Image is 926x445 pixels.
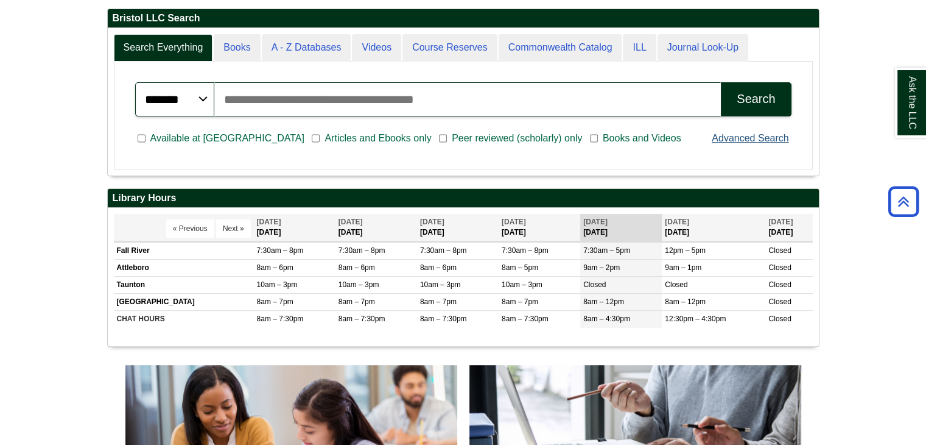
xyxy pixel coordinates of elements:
[338,246,385,255] span: 7:30am – 8pm
[338,280,379,289] span: 10am – 3pm
[499,214,580,241] th: [DATE]
[439,133,447,144] input: Peer reviewed (scholarly) only
[502,246,549,255] span: 7:30am – 8pm
[662,214,765,241] th: [DATE]
[216,219,251,238] button: Next »
[257,218,281,226] span: [DATE]
[338,297,375,306] span: 8am – 7pm
[768,263,791,272] span: Closed
[768,246,791,255] span: Closed
[665,218,689,226] span: [DATE]
[583,280,606,289] span: Closed
[257,297,293,306] span: 8am – 7pm
[499,34,622,62] a: Commonwealth Catalog
[420,297,457,306] span: 8am – 7pm
[583,218,608,226] span: [DATE]
[502,315,549,323] span: 8am – 7:30pm
[338,218,363,226] span: [DATE]
[402,34,497,62] a: Course Reserves
[580,214,662,241] th: [DATE]
[420,263,457,272] span: 8am – 6pm
[665,315,726,323] span: 12:30pm – 4:30pm
[502,218,526,226] span: [DATE]
[338,315,385,323] span: 8am – 7:30pm
[502,280,542,289] span: 10am – 3pm
[420,315,467,323] span: 8am – 7:30pm
[623,34,656,62] a: ILL
[352,34,401,62] a: Videos
[765,214,812,241] th: [DATE]
[768,297,791,306] span: Closed
[583,297,624,306] span: 8am – 12pm
[114,34,213,62] a: Search Everything
[338,263,375,272] span: 8am – 6pm
[417,214,499,241] th: [DATE]
[583,315,630,323] span: 8am – 4:30pm
[712,133,788,143] a: Advanced Search
[665,297,706,306] span: 8am – 12pm
[737,92,775,106] div: Search
[114,294,254,311] td: [GEOGRAPHIC_DATA]
[420,246,467,255] span: 7:30am – 8pm
[884,193,923,210] a: Back to Top
[768,280,791,289] span: Closed
[447,131,587,146] span: Peer reviewed (scholarly) only
[721,82,791,116] button: Search
[658,34,748,62] a: Journal Look-Up
[583,263,620,272] span: 9am – 2pm
[138,133,146,144] input: Available at [GEOGRAPHIC_DATA]
[114,259,254,276] td: Attleboro
[502,297,538,306] span: 8am – 7pm
[420,280,461,289] span: 10am – 3pm
[665,280,687,289] span: Closed
[312,133,320,144] input: Articles and Ebooks only
[502,263,538,272] span: 8am – 5pm
[420,218,444,226] span: [DATE]
[166,219,214,238] button: « Previous
[590,133,598,144] input: Books and Videos
[214,34,260,62] a: Books
[768,218,793,226] span: [DATE]
[114,242,254,259] td: Fall River
[665,263,701,272] span: 9am – 1pm
[114,277,254,294] td: Taunton
[665,246,706,255] span: 12pm – 5pm
[257,315,304,323] span: 8am – 7:30pm
[108,189,819,208] h2: Library Hours
[768,315,791,323] span: Closed
[583,246,630,255] span: 7:30am – 5pm
[257,263,293,272] span: 8am – 6pm
[320,131,436,146] span: Articles and Ebooks only
[262,34,351,62] a: A - Z Databases
[254,214,335,241] th: [DATE]
[108,9,819,28] h2: Bristol LLC Search
[257,280,298,289] span: 10am – 3pm
[146,131,309,146] span: Available at [GEOGRAPHIC_DATA]
[257,246,304,255] span: 7:30am – 8pm
[335,214,417,241] th: [DATE]
[598,131,686,146] span: Books and Videos
[114,311,254,328] td: CHAT HOURS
